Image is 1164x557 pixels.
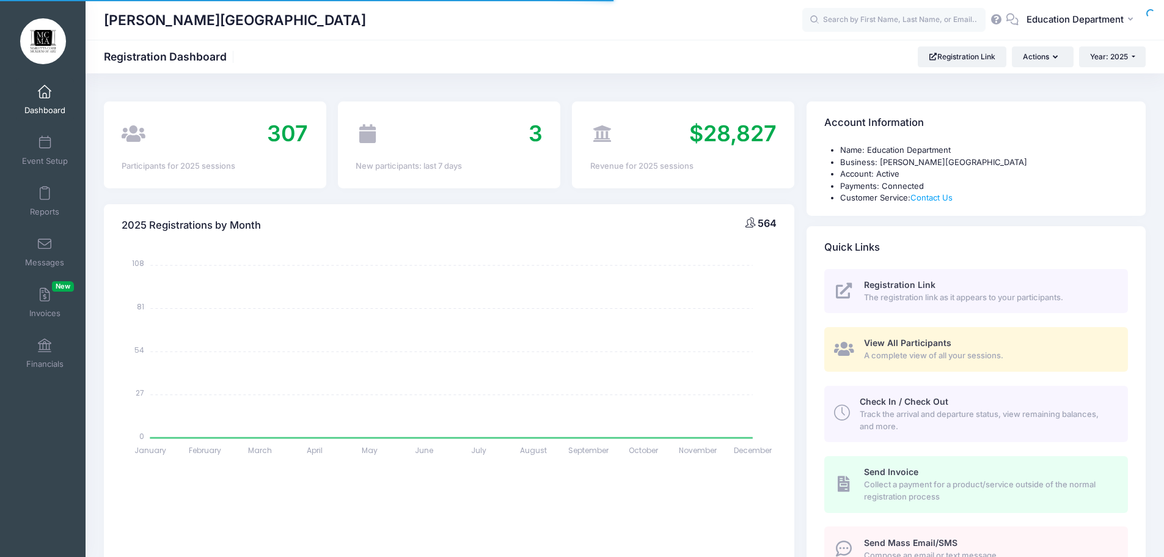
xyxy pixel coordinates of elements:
[16,332,74,375] a: Financials
[267,120,308,147] span: 307
[824,386,1128,442] a: Check In / Check Out Track the arrival and departure status, view remaining balances, and more.
[362,445,378,456] tspan: May
[189,445,222,456] tspan: February
[20,18,66,64] img: Marietta Cobb Museum of Art
[689,120,777,147] span: $28,827
[104,50,237,63] h1: Registration Dashboard
[521,445,547,456] tspan: August
[840,144,1128,157] li: Name: Education Department
[840,168,1128,180] li: Account: Active
[135,445,167,456] tspan: January
[568,445,609,456] tspan: September
[864,279,935,290] span: Registration Link
[629,445,659,456] tspan: October
[16,231,74,273] a: Messages
[529,120,543,147] span: 3
[52,281,74,292] span: New
[824,230,880,265] h4: Quick Links
[16,281,74,324] a: InvoicesNew
[137,301,145,312] tspan: 81
[133,258,145,268] tspan: 108
[860,396,948,407] span: Check In / Check Out
[472,445,487,456] tspan: July
[864,479,1114,503] span: Collect a payment for a product/service outside of the normal registration process
[307,445,323,456] tspan: April
[140,430,145,441] tspan: 0
[248,445,272,456] tspan: March
[1019,6,1146,34] button: Education Department
[135,344,145,355] tspan: 54
[802,8,986,32] input: Search by First Name, Last Name, or Email...
[1012,46,1073,67] button: Actions
[16,180,74,223] a: Reports
[104,6,366,34] h1: [PERSON_NAME][GEOGRAPHIC_DATA]
[918,46,1006,67] a: Registration Link
[356,160,542,172] div: New participants: last 7 days
[864,350,1114,362] span: A complete view of all your sessions.
[122,208,261,243] h4: 2025 Registrations by Month
[415,445,434,456] tspan: June
[824,106,924,141] h4: Account Information
[122,160,308,172] div: Participants for 2025 sessions
[864,292,1114,304] span: The registration link as it appears to your participants.
[1090,52,1128,61] span: Year: 2025
[29,308,60,319] span: Invoices
[910,193,953,202] a: Contact Us
[824,269,1128,314] a: Registration Link The registration link as it appears to your participants.
[679,445,717,456] tspan: November
[864,467,918,477] span: Send Invoice
[840,157,1128,169] li: Business: [PERSON_NAME][GEOGRAPHIC_DATA]
[590,160,777,172] div: Revenue for 2025 sessions
[22,156,68,166] span: Event Setup
[24,105,65,116] span: Dashboard
[864,537,957,548] span: Send Mass Email/SMS
[734,445,772,456] tspan: December
[30,207,59,217] span: Reports
[16,78,74,121] a: Dashboard
[840,180,1128,193] li: Payments: Connected
[136,388,145,398] tspan: 27
[860,408,1114,432] span: Track the arrival and departure status, view remaining balances, and more.
[824,456,1128,512] a: Send Invoice Collect a payment for a product/service outside of the normal registration process
[864,338,951,348] span: View All Participants
[26,359,64,369] span: Financials
[840,192,1128,204] li: Customer Service:
[1027,13,1124,26] span: Education Department
[758,217,777,229] span: 564
[16,129,74,172] a: Event Setup
[25,257,64,268] span: Messages
[1079,46,1146,67] button: Year: 2025
[824,327,1128,372] a: View All Participants A complete view of all your sessions.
